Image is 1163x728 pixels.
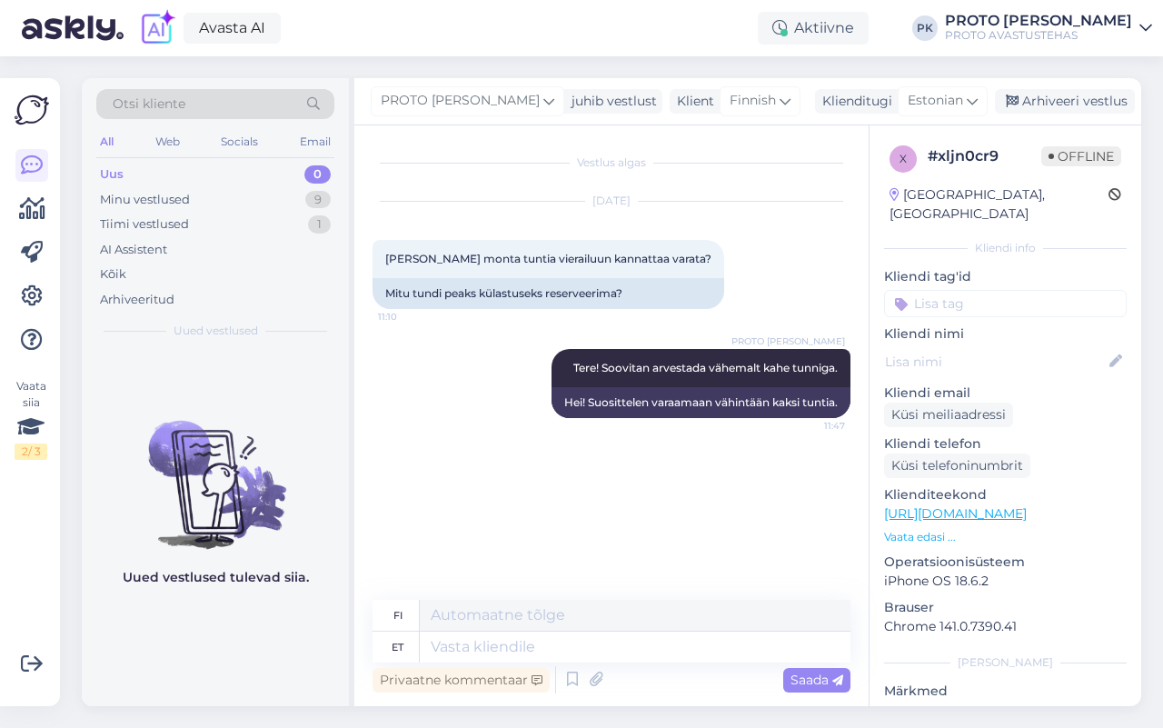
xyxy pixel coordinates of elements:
div: et [392,632,403,663]
div: 9 [305,191,331,209]
p: Kliendi nimi [884,324,1127,344]
input: Lisa nimi [885,352,1106,372]
div: Klienditugi [815,92,892,111]
div: # xljn0cr9 [928,145,1041,167]
p: Klienditeekond [884,485,1127,504]
span: Offline [1041,146,1121,166]
span: PROTO [PERSON_NAME] [381,91,540,111]
div: All [96,130,117,154]
img: Askly Logo [15,93,49,127]
a: PROTO [PERSON_NAME]PROTO AVASTUSTEHAS [945,14,1152,43]
div: Arhiveeritud [100,291,174,309]
span: 11:47 [777,419,845,433]
div: Minu vestlused [100,191,190,209]
input: Lisa tag [884,290,1127,317]
span: 11:10 [378,310,446,324]
div: PROTO [PERSON_NAME] [945,14,1132,28]
div: [PERSON_NAME] [884,654,1127,671]
div: AI Assistent [100,241,167,259]
a: Avasta AI [184,13,281,44]
p: Uued vestlused tulevad siia. [123,568,309,587]
div: Arhiveeri vestlus [995,89,1135,114]
div: Kliendi info [884,240,1127,256]
p: Kliendi email [884,384,1127,403]
img: No chats [82,388,349,552]
div: 2 / 3 [15,444,47,460]
div: Uus [100,165,124,184]
div: Kõik [100,265,126,284]
div: Mitu tundi peaks külastuseks reserveerima? [373,278,724,309]
div: 1 [308,215,331,234]
p: Kliendi tag'id [884,267,1127,286]
div: juhib vestlust [564,92,657,111]
div: Hei! Suosittelen varaamaan vähintään kaksi tuntia. [552,387,850,418]
p: Vaata edasi ... [884,529,1127,545]
div: PROTO AVASTUSTEHAS [945,28,1132,43]
a: [URL][DOMAIN_NAME] [884,505,1027,522]
span: Finnish [730,91,776,111]
div: Email [296,130,334,154]
div: Vestlus algas [373,155,850,171]
div: [DATE] [373,193,850,209]
span: [PERSON_NAME] monta tuntia vierailuun kannattaa varata? [385,252,711,265]
p: Operatsioonisüsteem [884,553,1127,572]
p: Kliendi telefon [884,434,1127,454]
div: fi [393,600,403,631]
div: Klient [670,92,714,111]
span: Uued vestlused [174,323,258,339]
div: Vaata siia [15,378,47,460]
div: Socials [217,130,262,154]
span: x [900,152,907,165]
div: Aktiivne [758,12,869,45]
span: Otsi kliente [113,95,185,114]
div: Web [152,130,184,154]
div: Tiimi vestlused [100,215,189,234]
img: explore-ai [138,9,176,47]
div: Küsi meiliaadressi [884,403,1013,427]
span: Saada [790,672,843,688]
p: Brauser [884,598,1127,617]
span: Estonian [908,91,963,111]
div: PK [912,15,938,41]
span: Tere! Soovitan arvestada vähemalt kahe tunniga. [573,361,838,374]
div: [GEOGRAPHIC_DATA], [GEOGRAPHIC_DATA] [890,185,1108,224]
div: Privaatne kommentaar [373,668,550,693]
p: iPhone OS 18.6.2 [884,572,1127,591]
p: Märkmed [884,682,1127,701]
span: PROTO [PERSON_NAME] [731,334,845,348]
div: 0 [304,165,331,184]
div: Küsi telefoninumbrit [884,454,1030,478]
p: Chrome 141.0.7390.41 [884,617,1127,636]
